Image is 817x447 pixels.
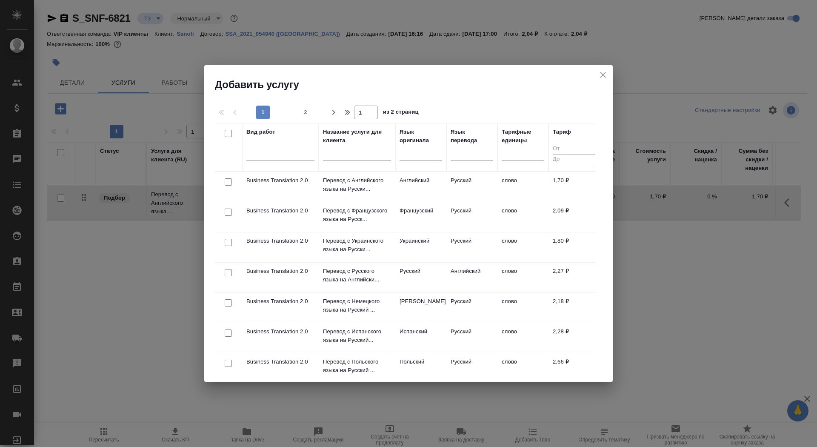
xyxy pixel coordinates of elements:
td: Английский [395,172,446,202]
td: 2,09 ₽ [548,202,600,232]
div: Название услуги для клиента [323,128,391,145]
input: От [553,144,595,155]
td: 1,70 ₽ [548,172,600,202]
td: 2,27 ₽ [548,263,600,292]
td: слово [497,263,548,292]
td: Русский [446,202,497,232]
td: Польский [395,353,446,383]
p: Business Translation 2.0 [246,358,314,366]
td: Русский [446,172,497,202]
td: слово [497,202,548,232]
td: [PERSON_NAME] [395,293,446,323]
td: слово [497,353,548,383]
h2: Добавить услугу [215,78,613,92]
p: Business Translation 2.0 [246,267,314,275]
td: слово [497,323,548,353]
span: 2 [299,108,312,117]
p: Перевод с Украинского языка на Русски... [323,237,391,254]
td: Украинский [395,232,446,262]
span: из 2 страниц [383,107,419,119]
td: 2,66 ₽ [548,353,600,383]
div: Тариф [553,128,571,136]
p: Перевод с Русского языка на Английски... [323,267,391,284]
td: слово [497,293,548,323]
p: Перевод с Немецкого языка на Русский ... [323,297,391,314]
td: 1,80 ₽ [548,232,600,262]
p: Business Translation 2.0 [246,176,314,185]
div: Язык оригинала [400,128,442,145]
p: Business Translation 2.0 [246,297,314,306]
td: Французский [395,202,446,232]
td: Русский [446,353,497,383]
td: Русский [395,263,446,292]
td: Русский [446,232,497,262]
p: Перевод с Французского языка на Русск... [323,206,391,223]
td: слово [497,232,548,262]
td: Русский [446,293,497,323]
td: слово [497,172,548,202]
p: Перевод с Польского языка на Русский ... [323,358,391,375]
td: Испанский [395,323,446,353]
div: Язык перевода [451,128,493,145]
td: Русский [446,323,497,353]
p: Business Translation 2.0 [246,206,314,215]
p: Business Translation 2.0 [246,327,314,336]
div: Тарифные единицы [502,128,544,145]
p: Перевод с Английского языка на Русски... [323,176,391,193]
div: Вид работ [246,128,275,136]
p: Business Translation 2.0 [246,237,314,245]
input: До [553,155,595,165]
p: Перевод с Испанского языка на Русский... [323,327,391,344]
button: 2 [299,106,312,119]
td: 2,28 ₽ [548,323,600,353]
td: Английский [446,263,497,292]
button: close [597,69,609,81]
td: 2,18 ₽ [548,293,600,323]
